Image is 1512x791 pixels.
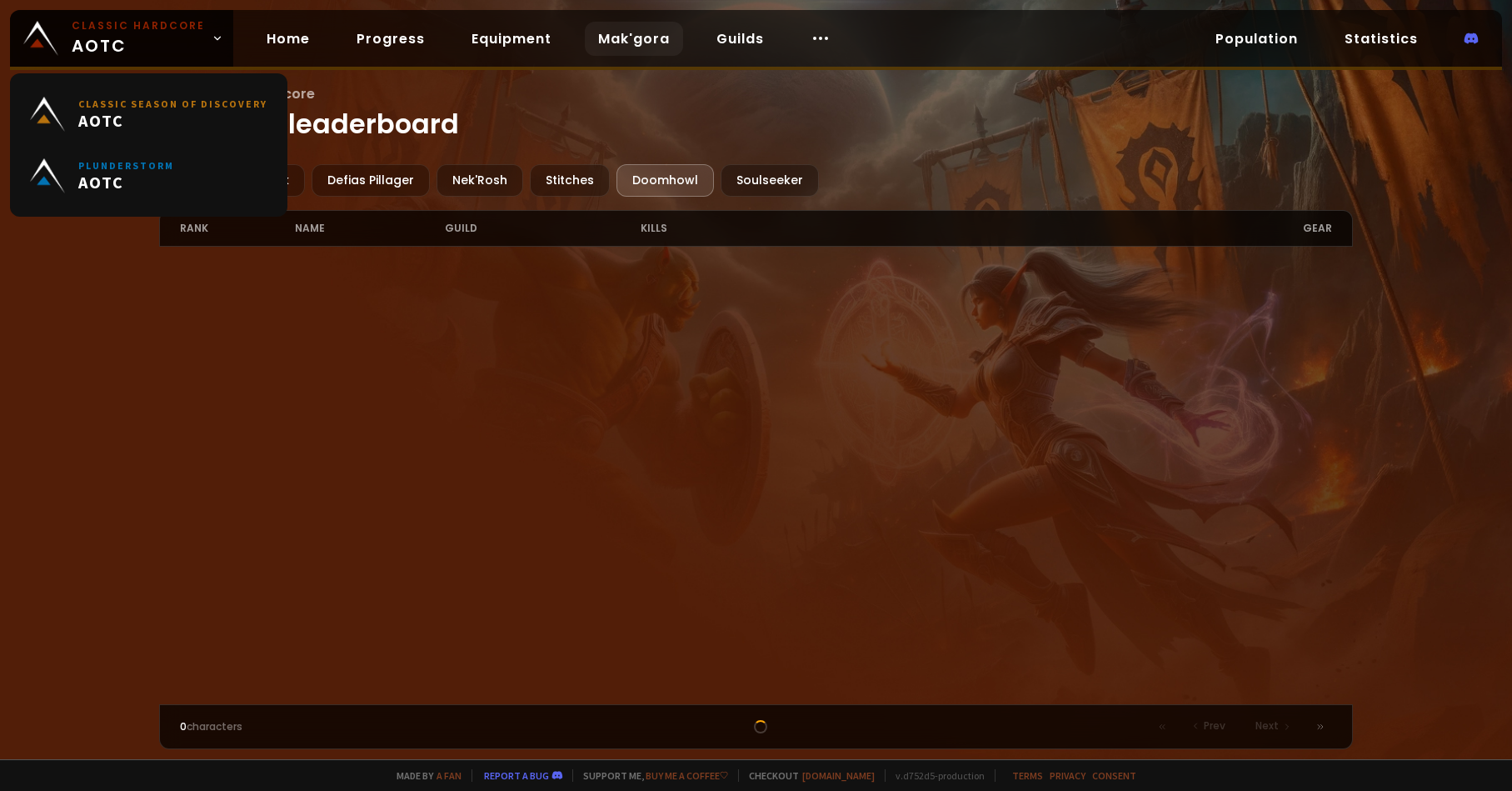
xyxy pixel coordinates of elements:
[1012,769,1043,782] a: Terms
[437,164,523,197] div: Nek'Rosh
[646,769,728,782] a: Buy me a coffee
[78,110,267,131] span: AOTC
[78,159,174,172] small: Plunderstorm
[756,211,1331,246] div: gear
[253,22,323,56] a: Home
[585,22,683,56] a: Mak'gora
[78,98,267,110] small: Classic Season of Discovery
[1092,769,1136,782] a: Consent
[458,22,565,56] a: Equipment
[180,719,187,733] span: 0
[885,769,985,782] span: v. d752d5 - production
[20,145,277,207] a: PlunderstormAOTC
[802,769,875,782] a: [DOMAIN_NAME]
[159,83,1353,144] h1: Makgora leaderboard
[641,211,756,246] div: kills
[738,769,875,782] span: Checkout
[1050,769,1085,782] a: Privacy
[159,83,1353,104] span: Wow Classic Hardcore
[78,172,174,193] span: AOTC
[295,211,445,246] div: name
[530,164,610,197] div: Stitches
[445,211,641,246] div: guild
[20,83,277,145] a: Classic Season of DiscoveryAOTC
[180,211,295,246] div: rank
[343,22,438,56] a: Progress
[616,164,714,197] div: Doomhowl
[484,769,549,782] a: Report a bug
[1202,22,1311,56] a: Population
[1331,22,1431,56] a: Statistics
[703,22,777,56] a: Guilds
[72,18,205,58] span: AOTC
[10,10,233,67] a: Classic HardcoreAOTC
[1204,718,1225,733] span: Prev
[180,719,468,734] div: characters
[437,769,462,782] a: a fan
[312,164,430,197] div: Defias Pillager
[72,18,205,33] small: Classic Hardcore
[1255,718,1279,733] span: Next
[721,164,819,197] div: Soulseeker
[387,769,462,782] span: Made by
[572,769,728,782] span: Support me,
